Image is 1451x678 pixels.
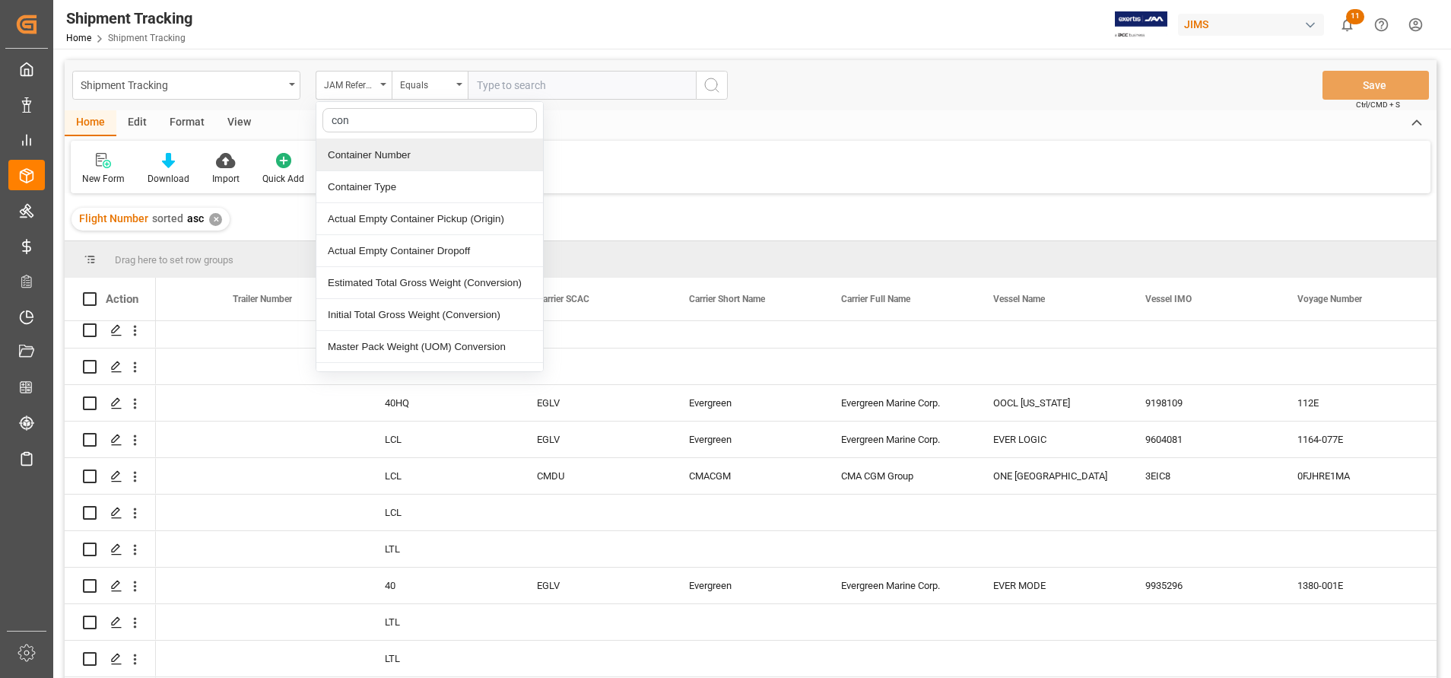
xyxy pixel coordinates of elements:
div: Press SPACE to select this row. [65,349,156,385]
div: Evergreen [671,422,823,457]
button: JIMS [1178,10,1330,39]
div: Estimated Total Volume (Conversion) [316,363,543,395]
div: 1164-077E [1279,422,1431,457]
span: Vessel IMO [1145,294,1192,304]
div: ✕ [209,213,222,226]
div: Press SPACE to select this row. [65,385,156,422]
div: EGLV [519,385,671,421]
div: Import [212,172,240,186]
span: Ctrl/CMD + S [1356,99,1400,110]
button: Save [1322,71,1429,100]
div: Format [158,110,216,136]
div: Press SPACE to select this row. [65,568,156,604]
div: Actual Empty Container Pickup (Origin) [316,203,543,235]
span: asc [187,212,204,224]
div: Equals [400,75,452,92]
div: CMA CGM Group [823,458,975,494]
span: Carrier Full Name [841,294,910,304]
span: sorted [152,212,183,224]
div: 9198109 [1127,385,1279,421]
div: Master Pack Weight (UOM) Conversion [316,331,543,363]
div: JIMS [1178,14,1324,36]
div: LCL [367,458,519,494]
div: Evergreen [671,568,823,603]
button: Help Center [1364,8,1399,42]
div: Evergreen Marine Corp. [823,568,975,603]
div: LTL [367,531,519,567]
span: Voyage Number [1297,294,1362,304]
div: 0FJHRE1MA [1279,458,1431,494]
div: Actual Empty Container Dropoff [316,235,543,267]
span: Flight Number [79,212,148,224]
input: Search [322,108,537,132]
div: Initial Total Gross Weight (Conversion) [316,299,543,331]
div: EVER MODE [975,568,1127,603]
div: 40 [367,568,519,603]
div: Press SPACE to select this row. [65,604,156,641]
div: Container Number [316,139,543,171]
div: LCL [367,422,519,457]
div: 9604081 [1127,422,1279,457]
button: open menu [392,71,468,100]
div: Evergreen Marine Corp. [823,385,975,421]
div: OOCL [US_STATE] [975,385,1127,421]
div: Press SPACE to select this row. [65,422,156,458]
div: Action [106,292,138,306]
div: 9935296 [1127,568,1279,603]
span: Trailer Number [233,294,292,304]
div: Evergreen Marine Corp. [823,422,975,457]
div: JAM Reference Number [324,75,376,92]
a: Home [66,33,91,43]
div: Press SPACE to select this row. [65,312,156,349]
div: CMACGM [671,458,823,494]
div: Shipment Tracking [66,7,192,30]
div: 40HQ [367,385,519,421]
div: Home [65,110,116,136]
div: 1380-001E [1279,568,1431,603]
div: Shipment Tracking [81,75,284,94]
div: EGLV [519,568,671,603]
div: Press SPACE to select this row. [65,458,156,495]
span: Vessel Name [993,294,1045,304]
button: search button [696,71,728,100]
span: 11 [1346,9,1364,24]
div: EGLV [519,422,671,457]
div: New Form [82,172,125,186]
div: Download [148,172,189,186]
div: CMDU [519,458,671,494]
div: LTL [367,641,519,676]
button: show 11 new notifications [1330,8,1364,42]
div: Evergreen [671,385,823,421]
div: Press SPACE to select this row. [65,641,156,677]
div: ONE [GEOGRAPHIC_DATA] [975,458,1127,494]
button: open menu [72,71,300,100]
div: View [216,110,262,136]
span: Carrier SCAC [537,294,589,304]
div: Press SPACE to select this row. [65,531,156,568]
span: Carrier Short Name [689,294,765,304]
div: LCL [367,495,519,530]
div: 3EIC8 [1127,458,1279,494]
div: 112E [1279,385,1431,421]
div: Container Type [316,171,543,203]
div: Estimated Total Gross Weight (Conversion) [316,267,543,299]
input: Type to search [468,71,696,100]
div: Edit [116,110,158,136]
span: Drag here to set row groups [115,254,233,266]
div: Press SPACE to select this row. [65,495,156,531]
div: EVER LOGIC [975,422,1127,457]
div: Quick Add [262,172,304,186]
img: Exertis%20JAM%20-%20Email%20Logo.jpg_1722504956.jpg [1115,11,1167,38]
button: close menu [316,71,392,100]
div: LTL [367,604,519,640]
